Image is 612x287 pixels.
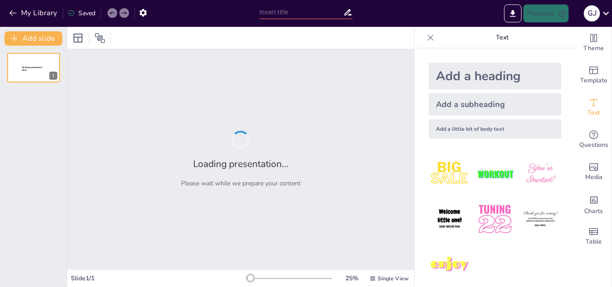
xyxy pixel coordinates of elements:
span: Table [586,237,602,247]
img: 1.jpeg [429,153,470,195]
div: 1 [7,53,60,82]
p: Text [438,27,567,48]
h2: Loading presentation... [193,158,289,170]
span: Text [587,108,600,118]
span: Template [580,76,608,86]
span: Single View [378,275,409,282]
img: 3.jpeg [520,153,561,195]
img: 7.jpeg [429,244,470,286]
div: Change the overall theme [576,27,612,59]
div: Add images, graphics, shapes or video [576,156,612,188]
div: Add a heading [429,63,561,90]
span: Media [585,172,603,182]
p: Please wait while we prepare your content [181,179,301,188]
span: Sendsteps presentation editor [22,66,42,71]
span: Theme [583,43,604,53]
div: Add text boxes [576,91,612,124]
span: Position [95,33,105,43]
button: Add slide [4,31,62,46]
div: Get real-time input from your audience [576,124,612,156]
button: Export to PowerPoint [504,4,521,22]
img: 2.jpeg [474,153,516,195]
div: Add a little bit of body text [429,119,561,139]
div: Add a subheading [429,93,561,116]
div: G J [584,5,600,21]
span: Charts [584,206,603,216]
button: Present [523,4,568,22]
span: Questions [579,140,608,150]
input: Insert title [259,6,343,19]
img: 5.jpeg [474,198,516,240]
div: Add charts and graphs [576,188,612,220]
div: Saved [68,9,95,17]
button: My Library [7,6,61,20]
img: 6.jpeg [520,198,561,240]
div: Slide 1 / 1 [71,274,246,283]
div: Add ready made slides [576,59,612,91]
div: 1 [49,72,57,80]
img: 4.jpeg [429,198,470,240]
div: Add a table [576,220,612,253]
div: Layout [71,31,85,45]
button: G J [584,4,600,22]
div: 25 % [341,274,362,283]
